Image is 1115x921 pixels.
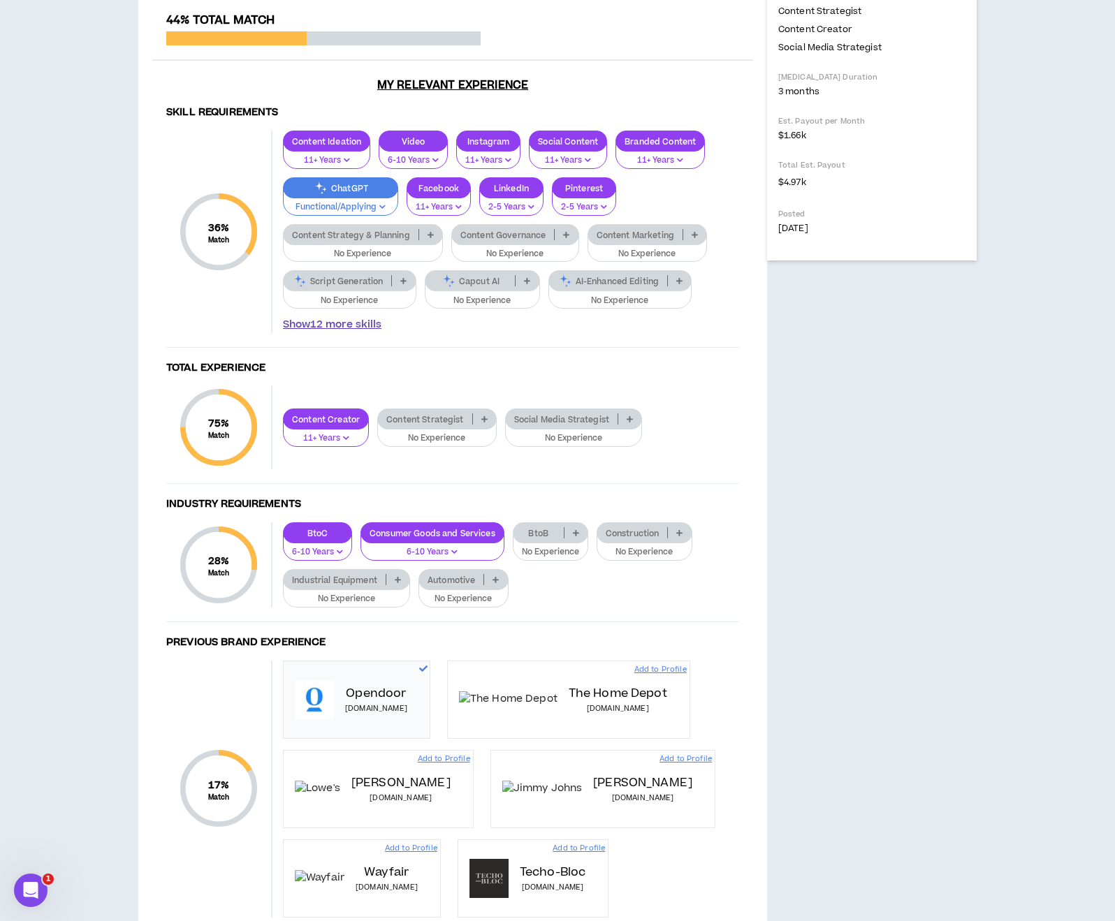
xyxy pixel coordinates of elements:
p: Content Strategy & Planning [284,230,418,240]
button: No Experience [548,283,692,309]
h4: Total Experience [166,362,739,375]
button: No Experience [283,581,410,607]
p: Automotive [419,575,483,585]
button: 11+ Years [615,142,705,169]
p: BtoB [513,528,564,538]
p: 6-10 Years [370,546,495,559]
p: Content Governance [452,230,555,240]
p: Add to Profile [385,843,437,854]
button: 6-10 Years [379,142,448,169]
img: The Home Depot [459,691,557,707]
p: 2-5 Years [488,201,534,214]
p: Content Strategist [378,414,472,425]
p: 6-10 Years [388,154,439,167]
p: No Experience [292,593,401,605]
p: Functional/Applying [292,201,389,214]
button: 11+ Years [283,142,370,169]
img: Jimmy Johns [502,781,583,796]
p: No Experience [557,295,683,307]
p: [DOMAIN_NAME] [370,793,432,804]
span: Content Strategist [778,5,861,17]
p: No Experience [428,593,500,605]
button: No Experience [505,420,642,447]
button: No Experience [283,236,443,263]
button: 2-5 Years [479,189,544,216]
p: Est. Payout per Month [778,116,965,126]
p: Techo-Bloc [520,864,585,881]
p: No Experience [514,432,633,445]
span: 28 % [208,554,230,568]
p: 11+ Years [416,201,462,214]
p: [DOMAIN_NAME] [356,882,418,893]
button: 6-10 Years [360,534,504,561]
p: No Experience [386,432,488,445]
small: Match [208,431,230,441]
p: $1.66k [778,129,965,142]
p: Instagram [457,136,520,147]
p: Opendoor [346,685,406,702]
button: 11+ Years [529,142,607,169]
p: [MEDICAL_DATA] Duration [778,72,965,82]
p: [DATE] [778,222,965,235]
small: Match [208,793,230,802]
img: Wayfair [295,870,344,885]
button: No Experience [418,581,509,607]
p: 11+ Years [465,154,511,167]
p: Content Marketing [588,230,683,240]
button: No Experience [425,283,540,309]
p: No Experience [292,248,434,260]
small: Match [208,235,230,245]
p: No Experience [434,295,531,307]
p: 11+ Years [538,154,598,167]
p: Capcut AI [425,276,516,286]
p: Wayfair [364,864,409,881]
p: Branded Content [616,136,704,147]
small: Match [208,568,230,578]
span: Social Media Strategist [778,41,882,54]
p: Total Est. Payout [778,160,965,170]
p: AI-Enhanced Editing [549,276,668,286]
button: No Experience [588,236,708,263]
p: Pinterest [553,183,615,193]
button: Functional/Applying [283,189,398,216]
span: 1 [43,874,54,885]
p: 11+ Years [292,432,360,445]
p: No Experience [460,248,570,260]
p: Content Creator [284,414,368,425]
img: Techo-Bloc [469,859,509,898]
button: No Experience [513,534,588,561]
h4: Skill Requirements [166,106,739,119]
button: 6-10 Years [283,534,352,561]
span: 44% Total Match [166,12,275,29]
p: Add to Profile [634,664,687,675]
p: 2-5 Years [561,201,607,214]
p: No Experience [522,546,579,559]
button: Show12 more skills [283,317,381,332]
p: BtoC [284,528,351,538]
p: No Experience [606,546,683,559]
button: No Experience [597,534,692,561]
button: 11+ Years [456,142,520,169]
p: 3 months [778,85,965,98]
p: Facebook [407,183,470,193]
span: 36 % [208,221,230,235]
p: Add to Profile [659,753,712,765]
p: [DOMAIN_NAME] [612,793,674,804]
p: Posted [778,209,965,219]
p: Add to Profile [418,753,470,765]
button: No Experience [451,236,579,263]
p: LinkedIn [480,183,543,193]
button: 11+ Years [283,420,369,447]
button: No Experience [377,420,497,447]
p: 11+ Years [292,154,361,167]
p: Add to Profile [553,843,605,854]
h3: My Relevant Experience [152,78,753,92]
span: Content Creator [778,23,852,36]
p: Content Ideation [284,136,370,147]
p: 6-10 Years [292,546,343,559]
p: [PERSON_NAME] [351,774,451,791]
p: [DOMAIN_NAME] [345,703,407,714]
p: [DOMAIN_NAME] [522,882,584,893]
p: Construction [597,528,668,538]
iframe: Intercom live chat [14,874,48,907]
